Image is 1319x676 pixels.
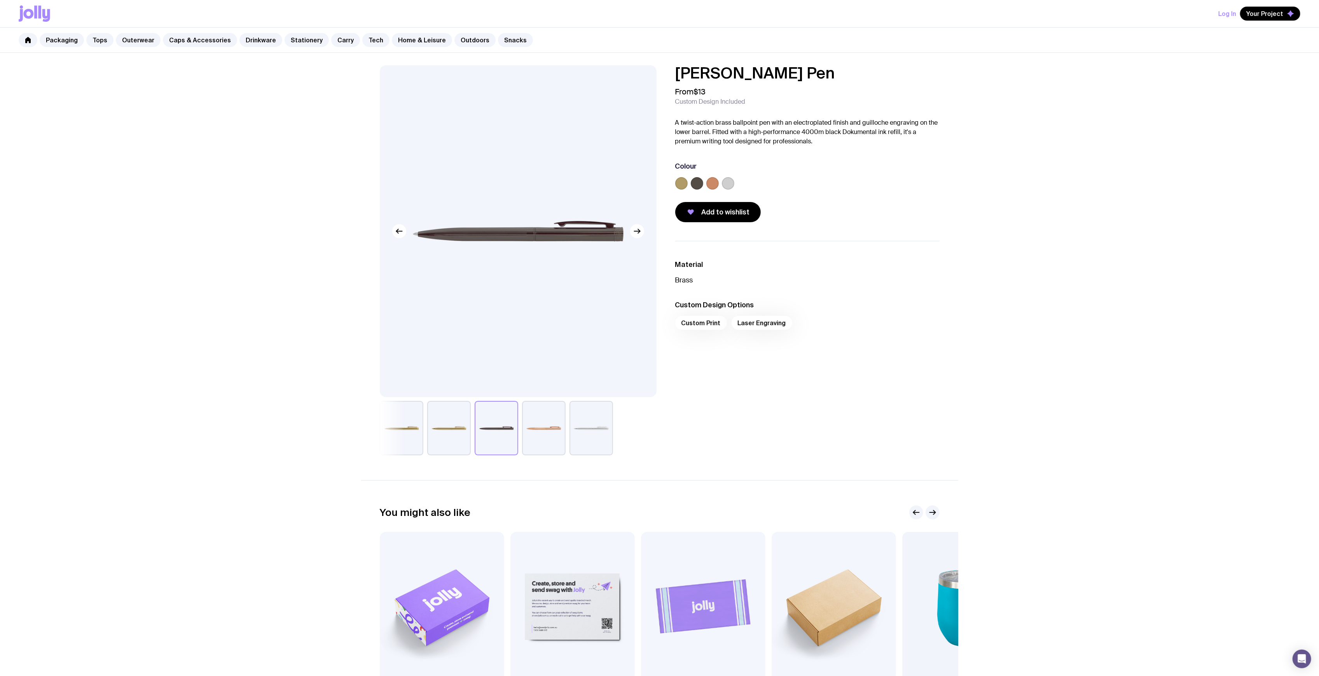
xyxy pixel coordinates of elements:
button: Log In [1218,7,1236,21]
button: Add to wishlist [675,202,761,222]
a: Drinkware [239,33,282,47]
span: Add to wishlist [702,207,750,217]
a: Carry [331,33,360,47]
a: Caps & Accessories [163,33,237,47]
p: Brass [675,275,940,285]
div: Open Intercom Messenger [1293,650,1311,668]
a: Home & Leisure [392,33,452,47]
span: From [675,87,706,96]
a: Snacks [498,33,533,47]
p: A twist-action brass ballpoint pen with an electroplated finish and guilloche engraving on the lo... [675,118,940,146]
a: Tech [362,33,390,47]
a: Outdoors [454,33,496,47]
a: Stationery [285,33,329,47]
h3: Colour [675,162,697,171]
a: Outerwear [116,33,161,47]
h2: You might also like [380,507,471,518]
h3: Custom Design Options [675,300,940,310]
span: Custom Design Included [675,98,746,106]
span: $13 [694,87,706,97]
a: Tops [86,33,114,47]
h1: [PERSON_NAME] Pen [675,65,940,81]
a: Packaging [40,33,84,47]
h3: Material [675,260,940,269]
button: Your Project [1240,7,1300,21]
span: Your Project [1246,10,1283,17]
